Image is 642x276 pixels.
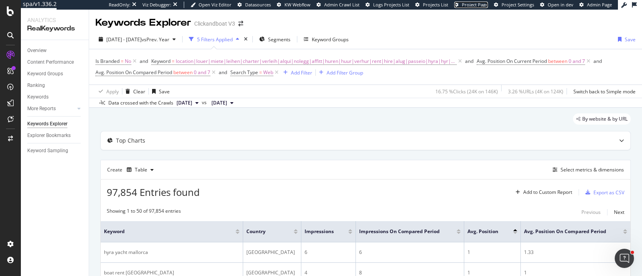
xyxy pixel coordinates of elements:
[108,99,173,107] div: Data crossed with the Crawls
[135,167,147,172] div: Table
[27,81,45,90] div: Ranking
[238,2,271,8] a: Datasources
[173,98,202,108] button: [DATE]
[95,69,172,76] span: Avg. Position On Compared Period
[305,249,352,256] div: 6
[116,137,145,145] div: Top Charts
[124,163,157,176] button: Table
[27,70,83,78] a: Keyword Groups
[27,120,67,128] div: Keywords Explorer
[259,69,262,76] span: =
[327,69,363,76] div: Add Filter Group
[465,57,473,65] button: and
[177,99,192,107] span: 2025 Jan. 27th
[242,35,249,43] div: times
[502,2,534,8] span: Project Settings
[494,2,534,8] a: Project Settings
[423,2,448,8] span: Projects List
[125,56,131,67] span: No
[95,16,191,30] div: Keywords Explorer
[454,2,488,8] a: Project Page
[122,85,145,98] button: Clear
[95,33,179,46] button: [DATE] - [DATE]vsPrev. Year
[467,249,517,256] div: 1
[27,93,83,101] a: Keywords
[301,33,352,46] button: Keyword Groups
[593,58,602,64] div: and
[569,56,585,67] span: 0 and 7
[191,2,232,8] a: Open Viz Editor
[462,2,488,8] span: Project Page
[95,85,119,98] button: Apply
[467,228,501,235] span: Avg. Position
[312,36,349,43] div: Keyword Groups
[27,147,83,155] a: Keyword Sampling
[435,88,498,95] div: 16.75 % Clicks ( 24K on 146K )
[238,21,243,26] div: arrow-right-arrow-left
[107,208,181,217] div: Showing 1 to 50 of 97,854 entries
[151,58,171,64] span: Keyword
[109,2,130,8] div: ReadOnly:
[27,81,83,90] a: Ranking
[573,88,636,95] div: Switch back to Simple mode
[359,249,461,256] div: 6
[104,228,223,235] span: Keyword
[615,33,636,46] button: Save
[277,2,311,8] a: KW Webflow
[317,2,360,8] a: Admin Crawl List
[593,57,602,65] button: and
[549,165,624,175] button: Select metrics & dimensions
[524,249,627,256] div: 1.33
[524,228,611,235] span: Avg. Position On Compared Period
[27,105,56,113] div: More Reports
[149,85,170,98] button: Save
[27,120,83,128] a: Keywords Explorer
[593,189,624,196] div: Export as CSV
[625,36,636,43] div: Save
[415,2,448,8] a: Projects List
[27,24,82,33] div: RealKeywords
[219,69,227,76] div: and
[194,67,210,78] span: 0 and 7
[246,249,298,256] div: [GEOGRAPHIC_DATA]
[172,58,175,64] span: =
[27,58,83,66] a: Content Performance
[142,2,171,8] div: Viz Debugger:
[230,69,258,76] span: Search Type
[27,46,47,55] div: Overview
[508,88,563,95] div: 3.26 % URLs ( 4K on 124K )
[106,36,142,43] span: [DATE] - [DATE]
[561,166,624,173] div: Select metrics & dimensions
[614,209,624,216] div: Next
[615,249,634,268] iframe: Intercom live chat
[263,67,273,78] span: Web
[27,131,71,140] div: Explorer Bookmarks
[95,58,120,64] span: Is Branded
[614,208,624,217] button: Next
[140,58,148,64] div: and
[291,69,312,76] div: Add Filter
[465,58,473,64] div: and
[133,88,145,95] div: Clear
[176,56,457,67] span: location|louer|miete|leihen|charter|verleih|alqui|nolegg|affitt|huren|huur|verhur|rent|hire|alug|...
[186,33,242,46] button: 5 Filters Applied
[27,16,82,24] div: Analytics
[194,20,235,28] div: Clickandboat V3
[245,2,271,8] span: Datasources
[581,208,601,217] button: Previous
[523,190,572,195] div: Add to Custom Report
[27,58,74,66] div: Content Performance
[280,68,312,77] button: Add Filter
[573,113,631,125] div: legacy label
[107,185,200,199] span: 97,854 Entries found
[27,93,49,101] div: Keywords
[305,228,336,235] span: Impressions
[579,2,612,8] a: Admin Page
[581,209,601,216] div: Previous
[548,58,567,64] span: between
[211,99,227,107] span: 2024 Jan. 8th
[121,58,124,64] span: =
[27,147,68,155] div: Keyword Sampling
[268,36,291,43] span: Segments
